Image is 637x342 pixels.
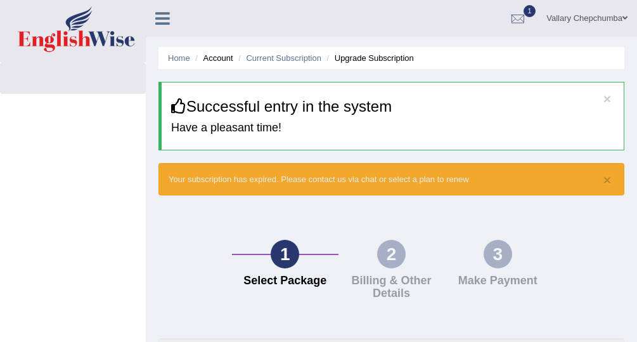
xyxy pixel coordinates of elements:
[377,240,406,268] div: 2
[451,275,544,287] h4: Make Payment
[158,163,624,195] div: Your subscription has expired. Please contact us via chat or select a plan to renew
[238,275,332,287] h4: Select Package
[171,98,614,115] h3: Successful entry in the system
[524,5,536,17] span: 1
[603,173,611,187] button: ×
[484,240,512,268] div: 3
[246,53,321,63] a: Current Subscription
[603,92,611,105] button: ×
[271,240,299,268] div: 1
[324,52,414,64] li: Upgrade Subscription
[168,53,190,63] a: Home
[192,52,233,64] li: Account
[345,275,439,300] h4: Billing & Other Details
[171,122,614,135] h4: Have a pleasant time!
